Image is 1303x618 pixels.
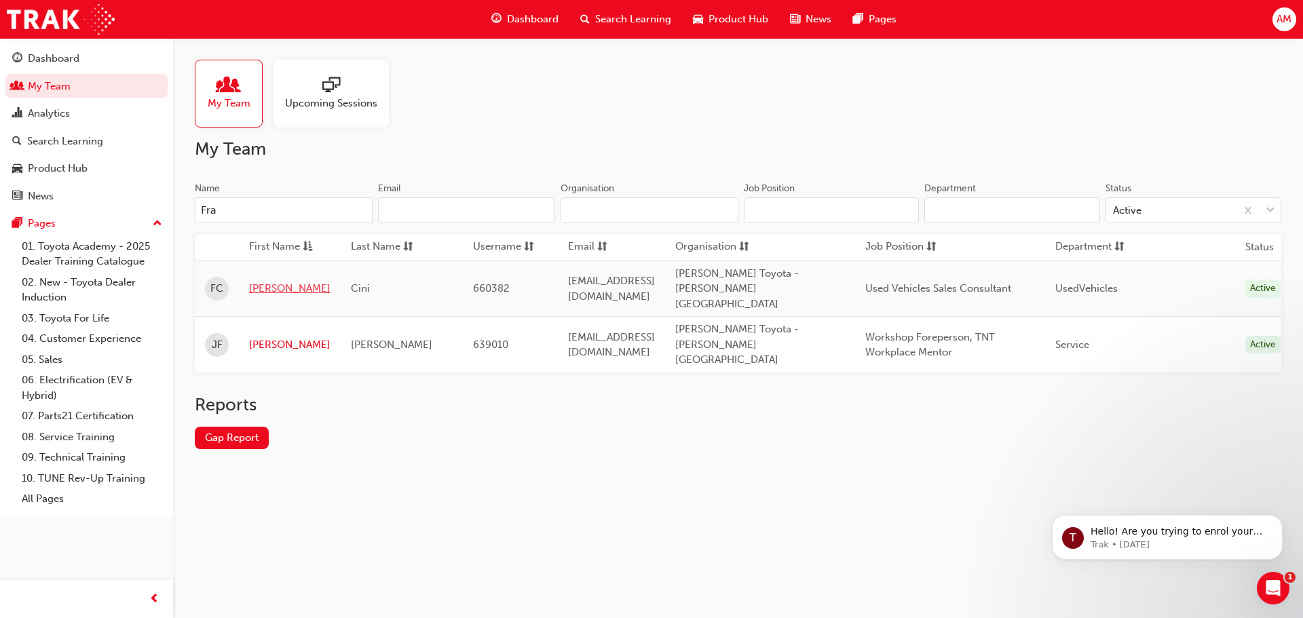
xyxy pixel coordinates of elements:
span: sessionType_ONLINE_URL-icon [322,77,340,96]
div: Email [378,182,401,195]
span: News [806,12,831,27]
a: [PERSON_NAME] [249,337,331,353]
span: [PERSON_NAME] Toyota - [PERSON_NAME][GEOGRAPHIC_DATA] [675,323,799,366]
span: First Name [249,239,300,256]
input: Organisation [561,197,738,223]
a: 05. Sales [16,349,168,370]
span: Username [473,239,521,256]
span: UsedVehicles [1055,282,1118,294]
th: Status [1245,239,1274,255]
span: [PERSON_NAME] Toyota - [PERSON_NAME][GEOGRAPHIC_DATA] [675,267,799,310]
a: 08. Service Training [16,427,168,448]
div: Active [1113,203,1141,218]
span: Cini [351,282,370,294]
div: Active [1245,336,1281,354]
button: Pages [5,211,168,236]
span: Pages [869,12,896,27]
a: pages-iconPages [842,5,907,33]
span: sorting-icon [739,239,749,256]
span: Hello! Are you trying to enrol your staff in a face to face training session? Check out the video... [59,39,231,104]
span: Search Learning [595,12,671,27]
a: Upcoming Sessions [273,60,400,128]
iframe: Intercom live chat [1257,572,1289,604]
input: Email [378,197,556,223]
a: Gap Report [195,427,269,449]
button: Last Namesorting-icon [351,239,426,256]
span: Used Vehicles Sales Consultant [865,282,1011,294]
div: Search Learning [27,134,103,149]
div: Product Hub [28,161,88,176]
div: Pages [28,216,56,231]
span: search-icon [12,136,22,148]
span: 639010 [473,339,508,351]
span: Organisation [675,239,736,256]
span: people-icon [12,81,22,93]
span: Department [1055,239,1112,256]
span: car-icon [12,163,22,175]
a: 06. Electrification (EV & Hybrid) [16,370,168,406]
a: Product Hub [5,156,168,181]
span: Email [568,239,594,256]
span: news-icon [12,191,22,203]
span: My Team [208,96,250,111]
div: Department [924,182,976,195]
div: Active [1245,279,1281,298]
span: sorting-icon [403,239,413,256]
a: 01. Toyota Academy - 2025 Dealer Training Catalogue [16,236,168,272]
span: up-icon [153,215,162,233]
a: Analytics [5,101,168,126]
span: guage-icon [491,11,502,28]
a: Search Learning [5,129,168,154]
div: Analytics [28,106,70,121]
span: prev-icon [149,591,159,608]
span: Service [1055,339,1089,351]
span: [EMAIL_ADDRESS][DOMAIN_NAME] [568,275,655,303]
a: search-iconSearch Learning [569,5,682,33]
div: Status [1106,182,1131,195]
a: 04. Customer Experience [16,328,168,349]
a: News [5,184,168,209]
div: Name [195,182,220,195]
span: Upcoming Sessions [285,96,377,111]
a: 10. TUNE Rev-Up Training [16,468,168,489]
button: DashboardMy TeamAnalyticsSearch LearningProduct HubNews [5,43,168,211]
button: Job Positionsorting-icon [865,239,940,256]
span: [PERSON_NAME] [351,339,432,351]
button: Emailsorting-icon [568,239,643,256]
button: AM [1272,7,1296,31]
span: sorting-icon [597,239,607,256]
span: [EMAIL_ADDRESS][DOMAIN_NAME] [568,331,655,359]
span: sorting-icon [524,239,534,256]
a: My Team [5,74,168,99]
span: FC [210,281,223,296]
span: pages-icon [853,11,863,28]
input: Name [195,197,373,223]
span: pages-icon [12,218,22,230]
span: search-icon [580,11,590,28]
span: Last Name [351,239,400,256]
a: 09. Technical Training [16,447,168,468]
button: First Nameasc-icon [249,239,324,256]
span: 1 [1285,572,1296,583]
span: Dashboard [507,12,559,27]
button: Organisationsorting-icon [675,239,750,256]
button: Departmentsorting-icon [1055,239,1130,256]
a: car-iconProduct Hub [682,5,779,33]
span: 660382 [473,282,510,294]
span: people-icon [220,77,238,96]
a: [PERSON_NAME] [249,281,331,296]
img: Trak [7,4,115,35]
iframe: Intercom notifications message [1032,486,1303,581]
h2: Reports [195,394,1281,416]
div: News [28,189,54,204]
div: Dashboard [28,51,79,66]
span: asc-icon [303,239,313,256]
a: 07. Parts21 Certification [16,406,168,427]
span: Workshop Foreperson, TNT Workplace Mentor [865,331,995,359]
div: Organisation [561,182,614,195]
input: Department [924,197,1100,223]
span: sorting-icon [1114,239,1125,256]
span: news-icon [790,11,800,28]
